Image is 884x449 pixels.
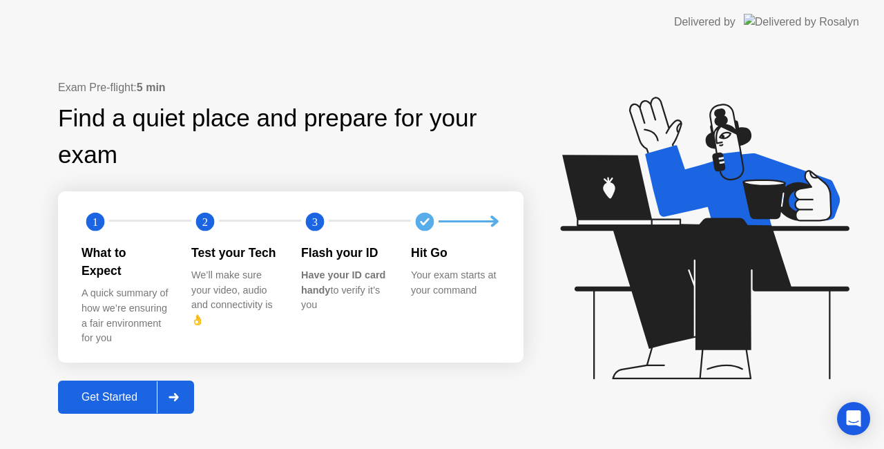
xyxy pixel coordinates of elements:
div: Flash your ID [301,244,389,262]
div: What to Expect [81,244,169,280]
b: 5 min [137,82,166,93]
button: Get Started [58,381,194,414]
text: 1 [93,215,98,228]
div: Open Intercom Messenger [837,402,870,435]
div: We’ll make sure your video, audio and connectivity is 👌 [191,268,279,327]
div: Hit Go [411,244,499,262]
div: Test your Tech [191,244,279,262]
div: Find a quiet place and prepare for your exam [58,100,523,173]
div: Get Started [62,391,157,403]
text: 3 [312,215,318,228]
img: Delivered by Rosalyn [744,14,859,30]
div: Your exam starts at your command [411,268,499,298]
div: Delivered by [674,14,736,30]
b: Have your ID card handy [301,269,385,296]
div: A quick summary of how we’re ensuring a fair environment for you [81,286,169,345]
text: 2 [202,215,208,228]
div: Exam Pre-flight: [58,79,523,96]
div: to verify it’s you [301,268,389,313]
